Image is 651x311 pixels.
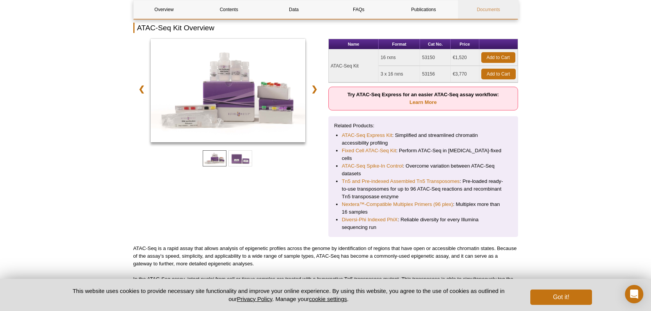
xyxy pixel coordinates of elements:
th: Format [379,39,420,49]
li: : Simplified and streamlined chromatin accessibility profiling [342,132,505,147]
a: Tn5 and Pre-indexed Assembled Tn5 Transposomes [342,178,460,185]
a: Add to Cart [481,52,515,63]
td: 53156 [420,66,451,82]
a: FAQs [328,0,389,19]
a: ❯ [306,80,323,98]
a: ATAC-Seq Express Kit [342,132,392,139]
button: cookie settings [309,296,347,302]
td: 53150 [420,49,451,66]
a: Documents [458,0,519,19]
td: 16 rxns [379,49,420,66]
div: Open Intercom Messenger [625,285,643,303]
td: €1,520 [451,49,479,66]
li: : Reliable diversity for every Illumina sequencing run [342,216,505,231]
h2: ATAC-Seq Kit Overview [133,23,518,33]
a: Data [263,0,324,19]
td: €3,770 [451,66,479,82]
td: 3 x 16 rxns [379,66,420,82]
th: Price [451,39,479,49]
a: Overview [134,0,195,19]
p: This website uses cookies to provide necessary site functionality and improve your online experie... [59,287,518,303]
th: Cat No. [420,39,451,49]
th: Name [329,39,379,49]
li: : Overcome variation between ATAC-Seq datasets [342,162,505,178]
a: Contents [198,0,259,19]
a: Add to Cart [481,69,516,79]
a: Publications [393,0,454,19]
a: ❮ [133,80,150,98]
img: ATAC-Seq Kit [151,39,306,142]
a: ATAC-Seq Kit [151,39,306,145]
p: In the ATAC-Seq assay, intact nuclei from cell or tissue samples are treated with a hyperactive T... [133,275,518,291]
strong: Try ATAC-Seq Express for an easier ATAC-Seq assay workflow: [348,92,499,105]
td: ATAC-Seq Kit [329,49,379,82]
a: Privacy Policy [237,296,272,302]
button: Got it! [530,290,592,305]
a: Diversi-Phi Indexed PhiX [342,216,398,224]
p: ATAC-Seq is a rapid assay that allows analysis of epigenetic profiles across the genome by identi... [133,245,518,268]
a: Fixed Cell ATAC-Seq Kit [342,147,396,155]
p: Related Products: [334,122,512,130]
a: ATAC-Seq Spike-In Control [342,162,403,170]
li: : Multiplex more than 16 samples [342,201,505,216]
a: Learn More [410,99,437,105]
li: : Pre-loaded ready-to-use transposomes for up to 96 ATAC-Seq reactions and recombinant Tn5 transp... [342,178,505,201]
li: : Perform ATAC-Seq in [MEDICAL_DATA]-fixed cells [342,147,505,162]
a: Nextera™-Compatible Multiplex Primers (96 plex) [342,201,453,208]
